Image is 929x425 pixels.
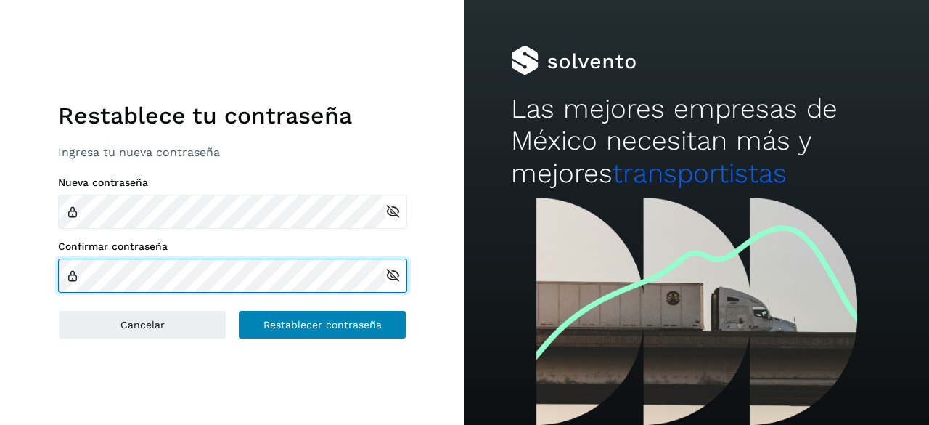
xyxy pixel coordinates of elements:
[511,93,883,190] h2: Las mejores empresas de México necesitan más y mejores
[120,320,165,330] span: Cancelar
[613,158,787,189] span: transportistas
[58,145,406,159] p: Ingresa tu nueva contraseña
[58,177,406,189] label: Nueva contraseña
[58,102,406,129] h1: Restablece tu contraseña
[263,320,382,330] span: Restablecer contraseña
[58,310,226,339] button: Cancelar
[238,310,406,339] button: Restablecer contraseña
[58,240,406,253] label: Confirmar contraseña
